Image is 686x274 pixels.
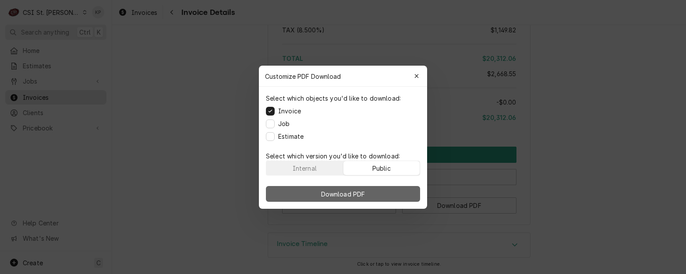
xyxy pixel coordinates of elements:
[319,189,367,198] span: Download PDF
[293,163,317,172] div: Internal
[259,66,427,87] div: Customize PDF Download
[266,186,420,202] button: Download PDF
[266,94,401,103] p: Select which objects you'd like to download:
[278,119,290,128] label: Job
[266,151,420,161] p: Select which version you'd like to download:
[372,163,391,172] div: Public
[278,106,301,116] label: Invoice
[278,132,304,141] label: Estimate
